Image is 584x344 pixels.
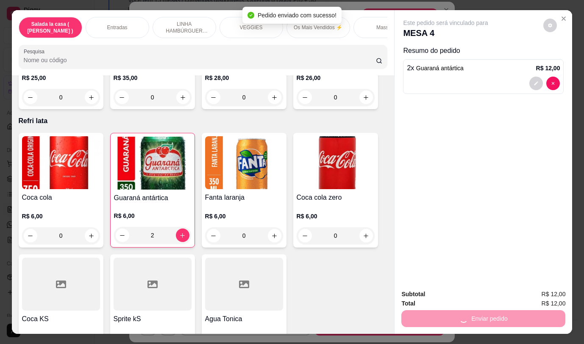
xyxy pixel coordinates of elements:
[297,212,375,220] p: R$ 6,00
[407,63,463,73] p: 2 x
[205,333,283,341] p: R$ 6,00
[24,48,47,55] label: Pesquisa
[543,19,557,32] button: decrease-product-quantity
[403,46,564,56] p: Resumo do pedido
[24,91,37,104] button: decrease-product-quantity
[297,136,375,189] img: product-image
[115,91,129,104] button: decrease-product-quantity
[85,229,98,242] button: increase-product-quantity
[22,74,100,82] p: R$ 25,00
[258,12,336,19] span: Pedido enviado com sucesso!
[24,229,37,242] button: decrease-product-quantity
[114,314,192,324] h4: Sprite kS
[19,116,388,126] p: Refri lata
[268,91,281,104] button: increase-product-quantity
[107,24,128,31] p: Entradas
[26,21,75,34] p: Salada la casa ( [PERSON_NAME] )
[542,289,566,299] span: R$ 12,00
[268,229,281,242] button: increase-product-quantity
[298,91,312,104] button: decrease-product-quantity
[297,193,375,203] h4: Coca cola zero
[298,229,312,242] button: decrease-product-quantity
[22,136,100,189] img: product-image
[114,137,191,190] img: product-image
[297,74,375,82] p: R$ 26,00
[416,65,464,72] span: Guaraná antártica
[176,228,189,242] button: increase-product-quantity
[205,314,283,324] h4: Agua Tonica
[205,74,283,82] p: R$ 28,00
[542,299,566,308] span: R$ 12,00
[248,12,254,19] span: check-circle
[160,21,209,34] p: LINHA HAMBÚRGUER ANGUS
[116,228,129,242] button: decrease-product-quantity
[85,91,98,104] button: increase-product-quantity
[114,193,191,203] h4: Guaraná antártica
[536,64,560,72] p: R$ 12,00
[205,193,283,203] h4: Fanta laranja
[294,24,342,31] p: Os Mais Vendidos ⚡️
[205,212,283,220] p: R$ 6,00
[359,91,373,104] button: increase-product-quantity
[401,291,425,297] strong: Subtotal
[114,74,192,82] p: R$ 35,00
[22,314,100,324] h4: Coca KS
[403,19,488,27] p: Este pedido será vinculado para
[22,212,100,220] p: R$ 6,00
[207,91,220,104] button: decrease-product-quantity
[240,24,263,31] p: VEGGIES
[557,12,570,25] button: Close
[114,333,192,341] p: R$ 6,00
[546,77,560,90] button: decrease-product-quantity
[401,300,415,307] strong: Total
[359,229,373,242] button: increase-product-quantity
[205,136,283,189] img: product-image
[176,91,190,104] button: increase-product-quantity
[403,27,488,39] p: MESA 4
[207,229,220,242] button: decrease-product-quantity
[376,24,394,31] p: Massas
[22,193,100,203] h4: Coca cola
[24,56,376,64] input: Pesquisa
[22,333,100,341] p: R$ 6,00
[529,77,543,90] button: decrease-product-quantity
[114,212,191,220] p: R$ 6,00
